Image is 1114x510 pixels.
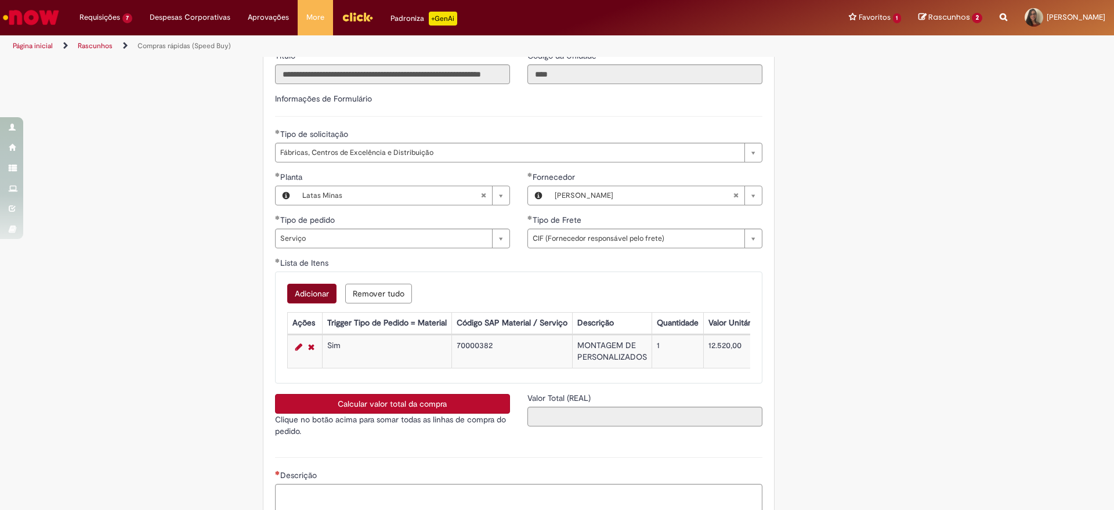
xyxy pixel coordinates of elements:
[296,186,509,205] a: Latas MinasLimpar campo Planta
[280,470,319,480] span: Descrição
[703,335,762,368] td: 12.520,00
[305,340,317,354] a: Remover linha 1
[727,186,744,205] abbr: Limpar campo Fornecedor
[652,335,703,368] td: 1
[1,6,61,29] img: ServiceNow
[13,41,53,50] a: Página inicial
[703,313,762,334] th: Valor Unitário
[322,313,451,334] th: Trigger Tipo de Pedido = Material
[280,143,739,162] span: Fábricas, Centros de Excelência e Distribuição
[918,12,982,23] a: Rascunhos
[527,407,762,426] input: Valor Total (REAL)
[527,215,533,220] span: Obrigatório Preenchido
[451,335,572,368] td: 70000382
[429,12,457,26] p: +GenAi
[280,215,337,225] span: Tipo de pedido
[280,172,305,182] span: Planta, Latas Minas
[475,186,492,205] abbr: Limpar campo Planta
[306,12,324,23] span: More
[275,215,280,220] span: Obrigatório Preenchido
[652,313,703,334] th: Quantidade
[275,129,280,134] span: Obrigatório Preenchido
[287,284,337,303] button: Add a row for Lista de Itens
[859,12,891,23] span: Favoritos
[893,13,902,23] span: 1
[549,186,762,205] a: [PERSON_NAME]Limpar campo Fornecedor
[527,393,593,403] span: Somente leitura - Valor Total (REAL)
[122,13,132,23] span: 7
[275,414,510,437] p: Clique no botão acima para somar todas as linhas de compra do pedido.
[345,284,412,303] button: Remove all rows for Lista de Itens
[528,186,549,205] button: Fornecedor , Visualizar este registro IGO INACIO RODRIGUES FERNANDES
[302,186,480,205] span: Latas Minas
[451,313,572,334] th: Código SAP Material / Serviço
[390,12,457,26] div: Padroniza
[275,394,510,414] button: Calcular valor total da compra
[138,41,231,50] a: Compras rápidas (Speed Buy)
[287,313,322,334] th: Ações
[275,471,280,475] span: Necessários
[527,64,762,84] input: Código da Unidade
[280,129,350,139] span: Tipo de solicitação
[275,93,372,104] label: Informações de Formulário
[280,258,331,268] span: Lista de Itens
[292,340,305,354] a: Editar Linha 1
[275,258,280,263] span: Obrigatório Preenchido
[972,13,982,23] span: 2
[342,8,373,26] img: click_logo_yellow_360x200.png
[280,229,486,248] span: Serviço
[533,172,577,182] span: Fornecedor , IGO INACIO RODRIGUES FERNANDES
[572,335,652,368] td: MONTAGEM DE PERSONALIZADOS
[78,41,113,50] a: Rascunhos
[533,229,739,248] span: CIF (Fornecedor responsável pelo frete)
[275,172,280,177] span: Obrigatório Preenchido
[527,172,533,177] span: Obrigatório Preenchido
[572,313,652,334] th: Descrição
[275,64,510,84] input: Título
[150,12,230,23] span: Despesas Corporativas
[533,215,584,225] span: Tipo de Frete
[555,186,733,205] span: [PERSON_NAME]
[322,335,451,368] td: Sim
[1047,12,1105,22] span: [PERSON_NAME]
[276,186,296,205] button: Planta, Visualizar este registro Latas Minas
[248,12,289,23] span: Aprovações
[79,12,120,23] span: Requisições
[928,12,970,23] span: Rascunhos
[9,35,734,57] ul: Trilhas de página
